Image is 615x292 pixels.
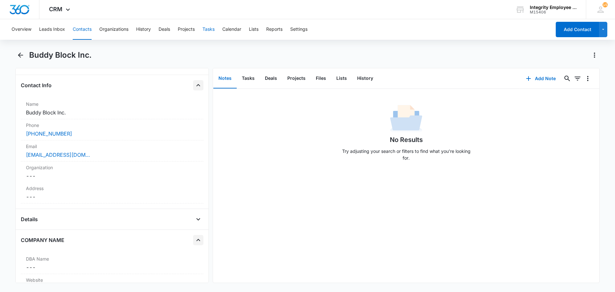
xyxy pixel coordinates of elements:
button: Reports [266,19,283,40]
a: [PHONE_NUMBER] [26,130,72,138]
button: Open [193,214,203,224]
button: Projects [282,69,311,88]
dd: --- [26,172,198,180]
label: Organization [26,164,198,171]
a: [EMAIL_ADDRESS][DOMAIN_NAME] [26,151,90,159]
p: Try adjusting your search or filters to find what you’re looking for. [339,148,473,161]
div: Email[EMAIL_ADDRESS][DOMAIN_NAME] [21,140,203,162]
button: Back [15,50,25,60]
button: Add Contact [556,22,599,37]
button: Leads Inbox [39,19,65,40]
button: Filters [572,73,583,84]
label: Phone [26,122,198,129]
span: CRM [49,6,62,13]
button: Tasks [237,69,260,88]
button: Overview [12,19,31,40]
h4: Contact Info [21,81,52,89]
button: Lists [249,19,258,40]
button: Files [311,69,331,88]
div: notifications count [603,2,608,7]
button: Lists [331,69,352,88]
h4: Details [21,215,38,223]
label: Address [26,185,198,192]
button: History [352,69,378,88]
button: Settings [290,19,307,40]
div: Phone[PHONE_NUMBER] [21,119,203,140]
button: Actions [589,50,600,60]
h1: No Results [390,135,423,145]
div: DBA Name--- [21,253,203,274]
div: account name [530,5,577,10]
dd: --- [26,193,198,201]
img: No Data [390,103,422,135]
h1: Buddy Block Inc. [29,50,91,60]
h4: COMPANY NAME [21,236,64,244]
div: Address--- [21,182,203,204]
div: account id [530,10,577,14]
dd: --- [26,263,198,271]
button: Organizations [99,19,128,40]
label: DBA Name [26,255,198,262]
button: Search... [562,73,572,84]
dd: Buddy Block Inc. [26,109,198,116]
button: Contacts [73,19,92,40]
button: Overflow Menu [583,73,593,84]
button: Close [193,235,203,245]
div: Organization--- [21,162,203,182]
label: Website [26,277,198,283]
span: 15 [603,2,608,7]
button: Notes [213,69,237,88]
label: Email [26,143,198,150]
button: Close [193,80,203,90]
button: Calendar [222,19,241,40]
button: Tasks [202,19,215,40]
button: History [136,19,151,40]
button: Deals [159,19,170,40]
button: Add Note [520,71,562,86]
div: NameBuddy Block Inc. [21,98,203,119]
button: Deals [260,69,282,88]
button: Projects [178,19,195,40]
label: Name [26,101,198,107]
